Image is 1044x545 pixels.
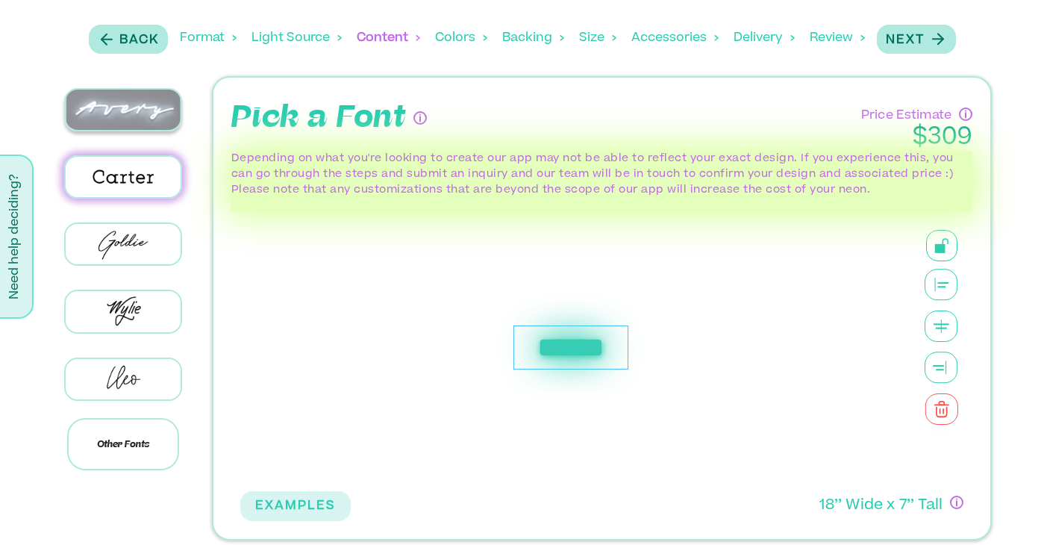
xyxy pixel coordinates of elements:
[502,15,564,61] div: Backing
[435,15,487,61] div: Colors
[66,224,181,264] img: Goldie
[240,491,351,521] button: EXAMPLES
[950,496,963,509] div: If you have questions about size, or if you can’t design exactly what you want here, no worries! ...
[231,96,406,140] p: Pick a Font
[969,473,1044,545] iframe: Chat Widget
[89,25,168,54] button: Back
[66,90,181,130] img: Avery
[66,291,181,331] img: Wylie
[180,15,237,61] div: Format
[66,157,181,197] img: Carter
[67,418,179,470] p: Other Fonts
[66,359,181,399] img: Cleo
[734,15,795,61] div: Delivery
[861,125,972,152] p: $ 309
[119,31,159,49] p: Back
[810,15,865,61] div: Review
[579,15,616,61] div: Size
[877,25,956,54] button: Next
[357,15,420,61] div: Content
[886,31,925,49] p: Next
[861,103,951,125] p: Price Estimate
[231,152,972,199] p: Depending on what you're looking to create our app may not be able to reflect your exact design. ...
[819,496,943,517] p: 18 ’’ Wide x 7 ’’ Tall
[631,15,719,61] div: Accessories
[959,108,972,121] div: Have questions about pricing or just need a human touch? Go through the process and submit an inq...
[251,15,342,61] div: Light Source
